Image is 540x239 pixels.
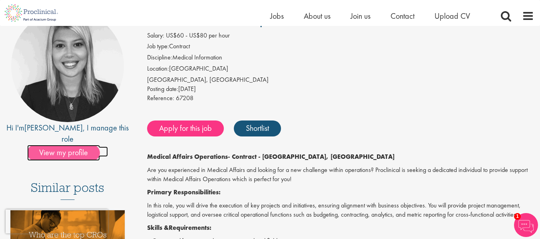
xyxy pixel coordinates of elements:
img: imeage of recruiter Janelle Jones [11,10,124,122]
p: In this role, you will drive the execution of key projects and initiatives, ensuring alignment wi... [147,201,534,219]
strong: - Contract - [GEOGRAPHIC_DATA], [GEOGRAPHIC_DATA] [228,152,395,161]
a: Shortlist [234,120,281,136]
span: US$60 - US$80 per hour [166,31,230,40]
span: View my profile [27,145,100,161]
label: Reference: [147,94,174,103]
span: 67208 [176,94,193,102]
h3: Similar posts [31,181,104,200]
div: Hi I'm , I manage this role [6,122,129,145]
strong: Skills & [147,223,169,232]
a: Contact [391,11,414,21]
a: Jobs [270,11,284,21]
strong: Requirements: [169,223,211,232]
strong: Primary Responsibilities: [147,188,221,196]
a: [PERSON_NAME] [24,122,83,133]
li: Contract [147,42,534,53]
span: 1 [514,213,521,220]
a: Join us [351,11,371,21]
img: Chatbot [514,213,538,237]
a: Upload CV [434,11,470,21]
a: Apply for this job [147,120,224,136]
label: Discipline: [147,53,172,62]
strong: Medical Affairs Operations [147,152,228,161]
label: Location: [147,64,169,73]
li: [GEOGRAPHIC_DATA] [147,64,534,75]
div: [DATE] [147,85,534,94]
label: Job type: [147,42,169,51]
span: Posting date: [147,85,178,93]
iframe: reCAPTCHA [6,209,108,233]
li: Medical Information [147,53,534,64]
div: [GEOGRAPHIC_DATA], [GEOGRAPHIC_DATA] [147,75,534,85]
label: Salary: [147,31,164,40]
a: View my profile [27,146,108,157]
a: About us [304,11,331,21]
p: Are you experienced in Medical Affairs and looking for a new challenge within operations? Proclin... [147,166,534,184]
